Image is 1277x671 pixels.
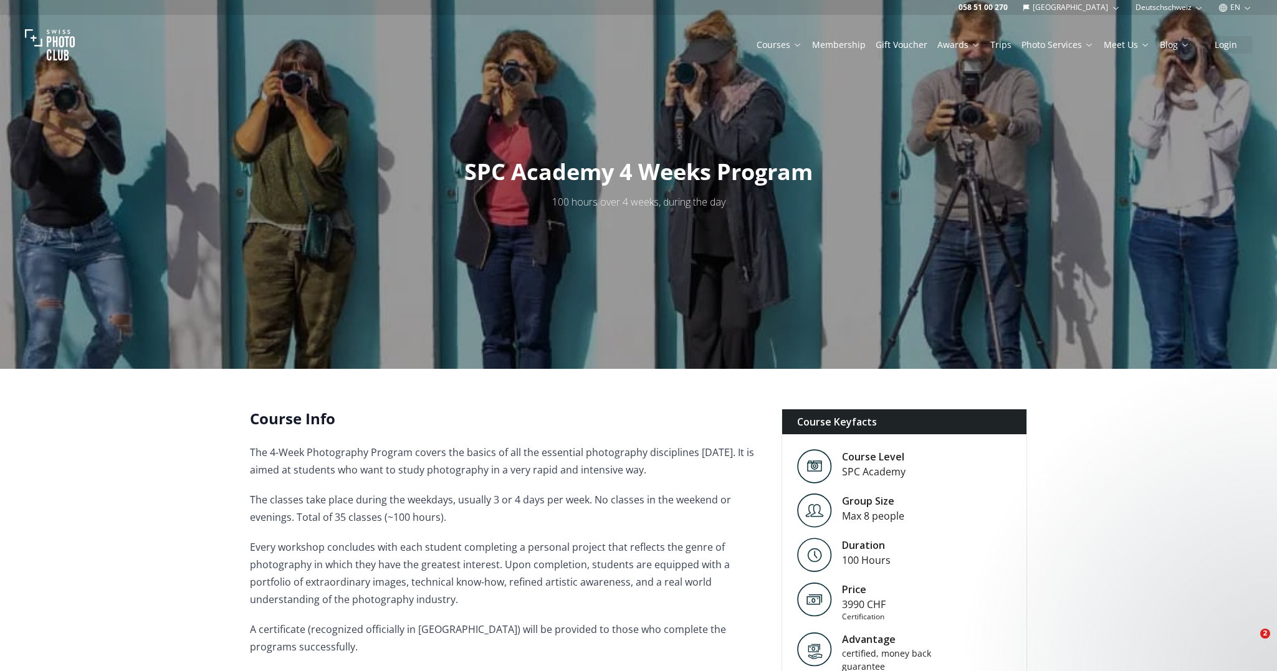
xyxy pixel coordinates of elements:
[757,39,802,51] a: Courses
[1235,629,1265,659] iframe: Intercom live chat
[1160,39,1190,51] a: Blog
[464,156,813,187] span: SPC Academy 4 Weeks Program
[1200,36,1252,54] button: Login
[842,632,948,647] div: Advantage
[990,39,1012,51] a: Trips
[932,36,985,54] button: Awards
[752,36,807,54] button: Courses
[797,582,832,617] img: Price
[959,2,1008,12] a: 058 51 00 270
[797,538,832,572] img: Level
[1104,39,1150,51] a: Meet Us
[842,449,906,464] div: Course Level
[842,553,891,568] div: 100 Hours
[842,508,904,523] div: Max 8 people
[842,597,886,612] div: 3990 CHF
[797,493,832,528] img: Level
[25,20,75,70] img: Swiss photo club
[937,39,980,51] a: Awards
[797,632,832,667] img: Advantage
[876,39,927,51] a: Gift Voucher
[842,493,904,508] div: Group Size
[842,464,906,479] div: SPC Academy
[250,409,762,429] h2: Course Info
[1099,36,1155,54] button: Meet Us
[250,621,762,655] p: A certificate (recognized officially in [GEOGRAPHIC_DATA]) will be provided to those who complete...
[250,538,762,608] p: Every workshop concludes with each student completing a personal project that reflects the genre ...
[1021,39,1094,51] a: Photo Services
[842,612,886,622] div: Certification
[871,36,932,54] button: Gift Voucher
[250,444,762,478] p: The 4-Week Photography Program covers the basics of all the essential photography disciplines [DA...
[797,449,832,483] img: Level
[1016,36,1099,54] button: Photo Services
[842,538,891,553] div: Duration
[842,582,886,597] div: Price
[985,36,1016,54] button: Trips
[1260,629,1270,639] span: 2
[250,491,762,526] p: The classes take place during the weekdays, usually 3 or 4 days per week. No classes in the weeke...
[552,195,725,209] span: 100 hours over 4 weeks, during the day
[782,409,1027,434] div: Course Keyfacts
[812,39,866,51] a: Membership
[1155,36,1195,54] button: Blog
[807,36,871,54] button: Membership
